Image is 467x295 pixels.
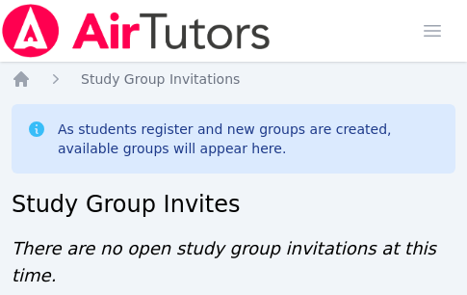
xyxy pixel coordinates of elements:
span: There are no open study group invitations at this time. [12,238,436,285]
h2: Study Group Invites [12,189,455,220]
span: Study Group Invitations [81,71,240,87]
nav: Breadcrumb [12,69,455,89]
div: As students register and new groups are created, available groups will appear here. [58,120,440,158]
a: Study Group Invitations [81,69,240,89]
